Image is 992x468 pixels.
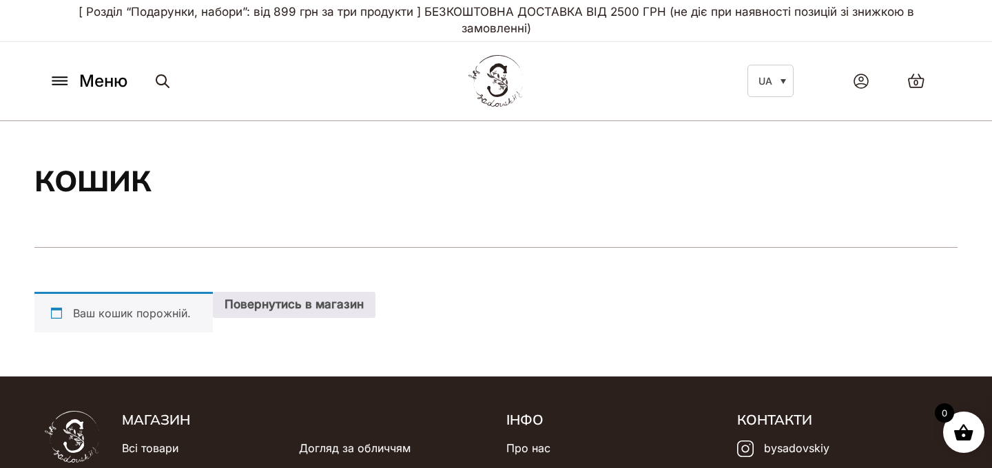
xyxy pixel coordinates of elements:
a: Про нас [506,434,550,462]
a: Всі товари [122,434,178,462]
h5: Інфо [506,411,716,429]
h5: Магазин [122,411,486,429]
span: Меню [79,69,127,94]
a: bysadovskiy [737,434,829,463]
div: Ваш кошик порожній. [34,292,213,332]
h5: Контакти [737,411,947,429]
a: Повернутись в магазин [213,292,375,318]
span: 0 [935,403,954,423]
a: Догляд за обличчям [299,434,411,462]
img: BY SADOVSKIY [468,55,524,107]
h1: Кошик [34,162,152,200]
button: Меню [45,68,132,94]
span: 0 [913,77,918,89]
span: UA [758,75,772,87]
a: UA [747,65,794,97]
a: 0 [893,59,939,103]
